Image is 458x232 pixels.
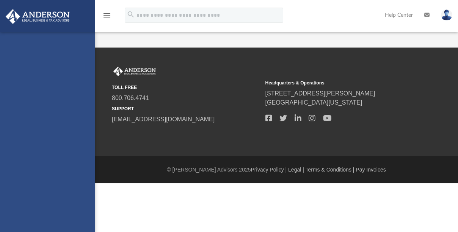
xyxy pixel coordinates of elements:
[127,10,135,19] i: search
[306,167,354,173] a: Terms & Conditions |
[102,14,111,20] a: menu
[3,9,72,24] img: Anderson Advisors Platinum Portal
[112,84,260,91] small: TOLL FREE
[288,167,304,173] a: Legal |
[265,90,375,97] a: [STREET_ADDRESS][PERSON_NAME]
[95,166,458,174] div: © [PERSON_NAME] Advisors 2025
[356,167,386,173] a: Pay Invoices
[265,99,362,106] a: [GEOGRAPHIC_DATA][US_STATE]
[265,79,414,86] small: Headquarters & Operations
[112,67,157,76] img: Anderson Advisors Platinum Portal
[112,116,215,122] a: [EMAIL_ADDRESS][DOMAIN_NAME]
[251,167,287,173] a: Privacy Policy |
[102,11,111,20] i: menu
[112,105,260,112] small: SUPPORT
[441,10,452,21] img: User Pic
[112,95,149,101] a: 800.706.4741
